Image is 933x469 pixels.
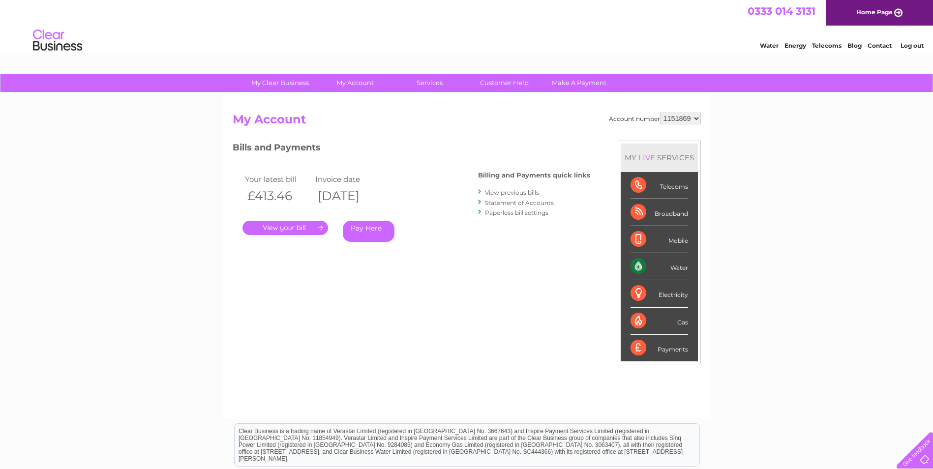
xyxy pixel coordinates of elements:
[478,172,590,179] h4: Billing and Payments quick links
[313,186,384,206] th: [DATE]
[464,74,545,92] a: Customer Help
[784,42,806,49] a: Energy
[631,172,688,199] div: Telecoms
[631,226,688,253] div: Mobile
[32,26,83,56] img: logo.png
[631,335,688,361] div: Payments
[748,5,815,17] a: 0333 014 3131
[242,186,313,206] th: £413.46
[539,74,620,92] a: Make A Payment
[343,221,394,242] a: Pay Here
[760,42,779,49] a: Water
[314,74,395,92] a: My Account
[233,141,590,158] h3: Bills and Payments
[636,153,657,162] div: LIVE
[609,113,701,124] div: Account number
[242,221,328,235] a: .
[485,189,539,196] a: View previous bills
[242,173,313,186] td: Your latest bill
[631,199,688,226] div: Broadband
[621,144,698,172] div: MY SERVICES
[812,42,842,49] a: Telecoms
[235,5,699,48] div: Clear Business is a trading name of Verastar Limited (registered in [GEOGRAPHIC_DATA] No. 3667643...
[631,253,688,280] div: Water
[485,199,554,206] a: Statement of Accounts
[631,280,688,307] div: Electricity
[901,42,924,49] a: Log out
[868,42,892,49] a: Contact
[847,42,862,49] a: Blog
[389,74,470,92] a: Services
[313,173,384,186] td: Invoice date
[233,113,701,131] h2: My Account
[240,74,321,92] a: My Clear Business
[631,308,688,335] div: Gas
[485,209,548,216] a: Paperless bill settings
